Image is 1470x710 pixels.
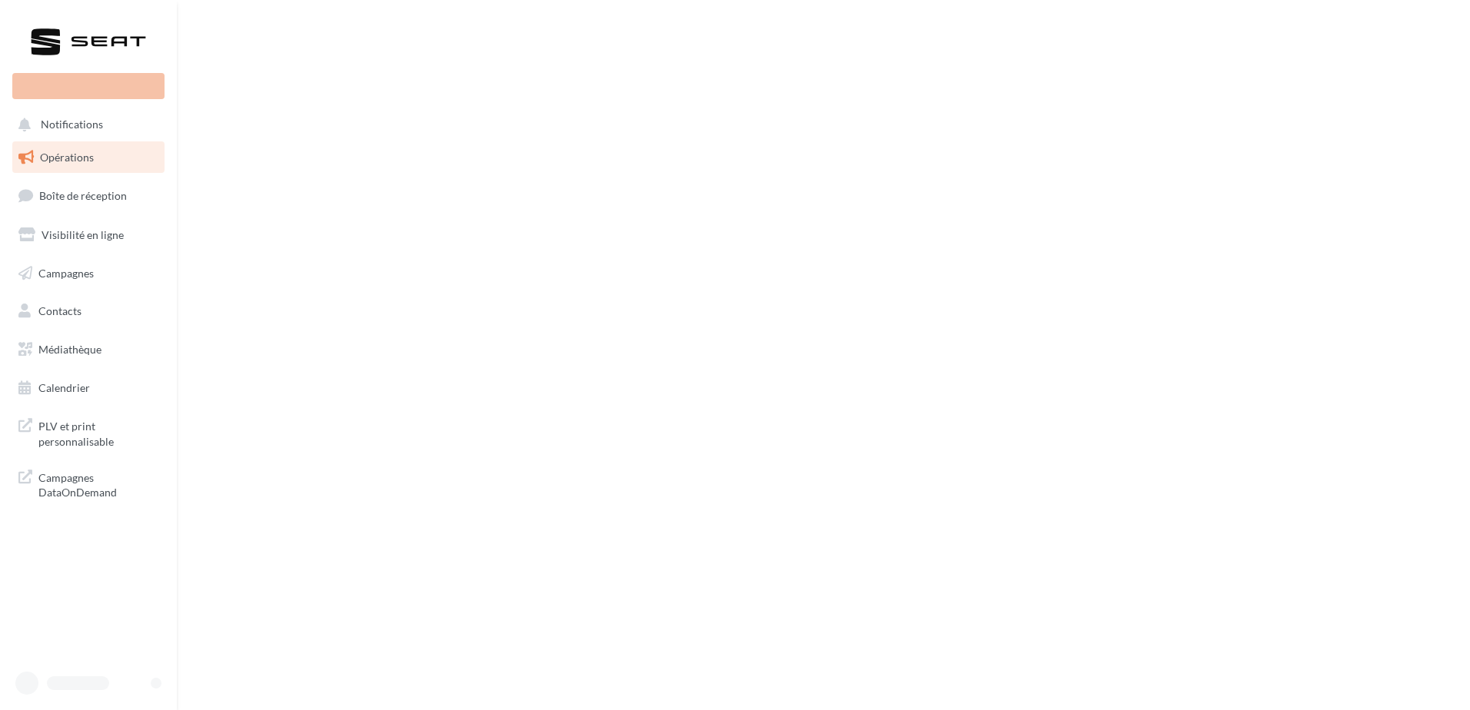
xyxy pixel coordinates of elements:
a: Médiathèque [9,333,168,366]
span: Campagnes DataOnDemand [38,467,158,500]
div: Nouvelle campagne [12,73,165,99]
a: Opérations [9,141,168,174]
span: Visibilité en ligne [42,228,124,241]
span: Contacts [38,304,81,317]
a: Campagnes [9,257,168,290]
a: Visibilité en ligne [9,219,168,251]
span: Calendrier [38,381,90,394]
a: Boîte de réception [9,179,168,212]
a: Calendrier [9,372,168,404]
span: Notifications [41,118,103,131]
span: Boîte de réception [39,189,127,202]
a: PLV et print personnalisable [9,410,168,455]
span: Médiathèque [38,343,101,356]
span: Campagnes [38,266,94,279]
a: Contacts [9,295,168,327]
span: Opérations [40,151,94,164]
a: Campagnes DataOnDemand [9,461,168,506]
span: PLV et print personnalisable [38,416,158,449]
